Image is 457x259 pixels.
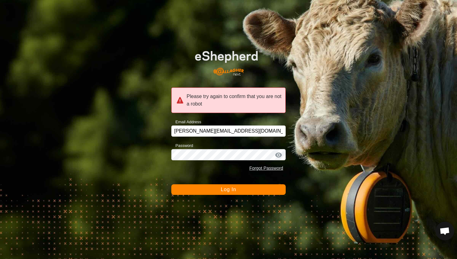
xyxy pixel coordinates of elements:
[171,125,286,137] input: Email Address
[249,166,283,171] a: Forgot Password
[171,184,286,195] button: Log In
[171,143,193,149] label: Password
[221,187,236,192] span: Log In
[171,87,286,113] div: Please try again to confirm that you are not a robot
[183,41,274,80] img: E-shepherd Logo
[171,119,201,125] label: Email Address
[436,222,454,240] div: Open chat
